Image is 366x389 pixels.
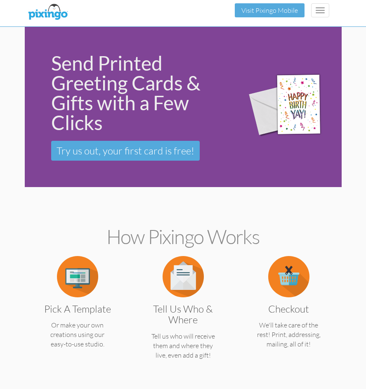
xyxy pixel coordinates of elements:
img: item.alt [268,256,309,297]
a: Checkout We'll take care of the rest! Print, addressing, mailing, all of it! [247,272,331,349]
h2: How Pixingo works [39,226,327,248]
a: Tell us Who & Where Tell us who will receive them and where they live, even add a gift! [141,272,225,360]
h3: Tell us Who & Where [147,304,219,325]
button: Visit Pixingo Mobile [235,3,305,17]
img: item.alt [163,256,204,297]
div: Send Printed Greeting Cards & Gifts with a Few Clicks [51,53,229,133]
img: item.alt [57,256,98,297]
p: Tell us who will receive them and where they live, even add a gift! [141,332,225,360]
img: 942c5090-71ba-4bfc-9a92-ca782dcda692.png [242,62,338,149]
span: Try us out, your first card is free! [57,145,194,157]
a: Visit Pixingo Mobile [241,6,298,14]
p: Or make your own creations using our easy-to-use studio. [35,320,119,349]
h3: Checkout [253,304,324,314]
a: Pick a Template Or make your own creations using our easy-to-use studio. [35,272,119,349]
p: We'll take care of the rest! Print, addressing, mailing, all of it! [247,320,331,349]
a: Try us out, your first card is free! [51,141,200,161]
img: pixingo logo [26,2,70,23]
h3: Pick a Template [42,304,113,314]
